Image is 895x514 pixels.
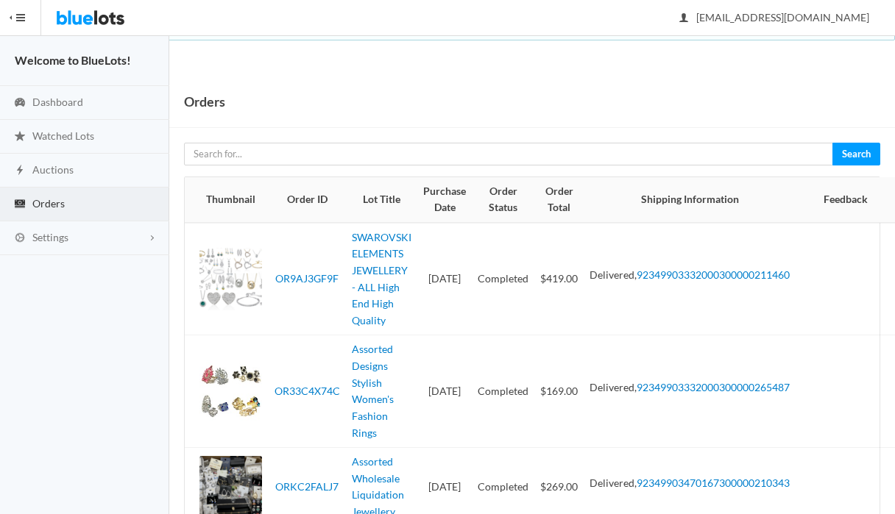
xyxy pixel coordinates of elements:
ion-icon: person [676,12,691,26]
a: 92349903332000300000265487 [637,381,790,393]
a: Assorted Designs Stylish Women's Fashion Rings [352,343,394,438]
a: OR33C4X74C [275,385,340,397]
a: ORKC2FALJ7 [275,480,339,493]
ion-icon: cog [13,232,27,246]
strong: Welcome to BlueLots! [15,53,131,67]
span: [EMAIL_ADDRESS][DOMAIN_NAME] [680,11,869,24]
th: Shipping Information [584,177,796,223]
li: Delivered, [590,475,790,492]
ion-icon: cash [13,198,27,212]
th: Order Status [472,177,534,223]
td: $169.00 [534,335,584,448]
li: Delivered, [590,379,790,396]
th: Order Total [534,177,584,223]
th: Purchase Date [417,177,472,223]
button: Search [832,143,880,165]
span: Watched Lots [32,129,94,142]
a: 92349903470167300000210343 [637,476,790,489]
ion-icon: star [13,130,27,144]
li: Delivered, [590,267,790,284]
td: [DATE] [417,223,472,335]
ion-icon: speedometer [13,96,27,110]
td: [DATE] [417,335,472,448]
th: Thumbnail [185,177,268,223]
td: $419.00 [534,223,584,335]
a: 92349903332000300000211460 [637,268,790,281]
a: OR9AJ3GF9F [275,272,339,285]
td: Completed [472,223,534,335]
td: Completed [472,335,534,448]
span: Orders [32,197,65,210]
th: Lot Title [346,177,417,223]
a: SWAROVSKI ELEMENTS JEWELLERY - ALL High End High Quality [352,231,411,326]
span: Settings [32,231,68,243]
th: Order ID [268,177,346,223]
ion-icon: flash [13,164,27,178]
input: Search for... [184,143,833,165]
span: Dashboard [32,96,83,108]
span: Auctions [32,163,74,176]
h1: Orders [184,90,225,113]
